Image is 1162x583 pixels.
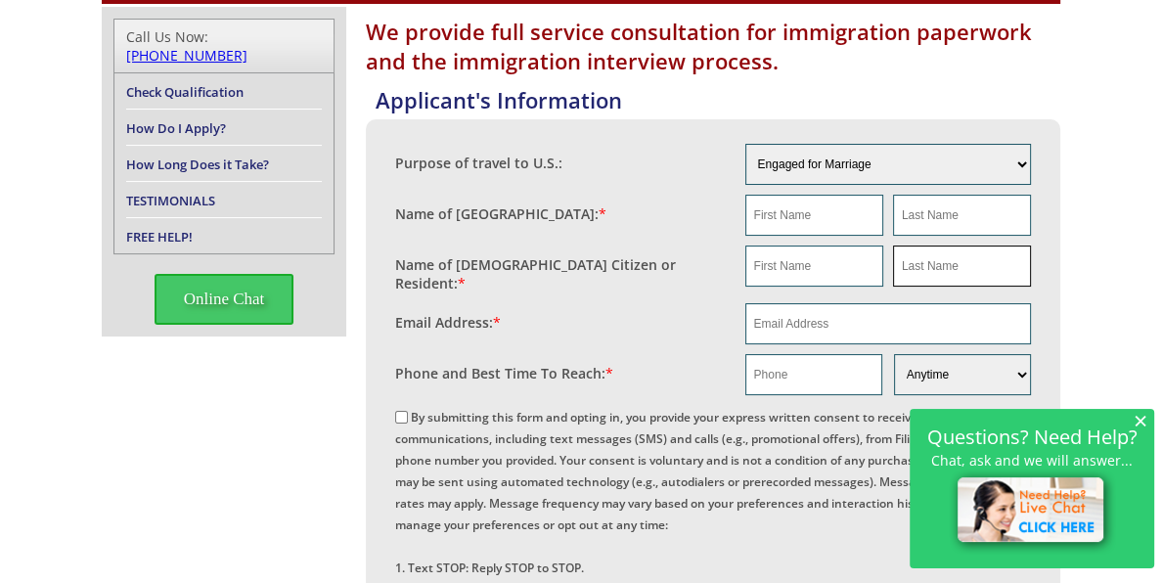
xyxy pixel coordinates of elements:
[126,119,226,137] a: How Do I Apply?
[395,411,408,424] input: By submitting this form and opting in, you provide your express written consent to receive market...
[395,255,726,292] label: Name of [DEMOGRAPHIC_DATA] Citizen or Resident:
[949,469,1116,555] img: live-chat-icon.png
[745,303,1032,344] input: Email Address
[919,452,1144,469] p: Chat, ask and we will answer...
[395,154,562,172] label: Purpose of travel to U.S.:
[126,83,244,101] a: Check Qualification
[745,354,882,395] input: Phone
[745,195,883,236] input: First Name
[126,192,215,209] a: TESTIMONIALS
[376,85,1060,114] h4: Applicant's Information
[126,46,247,65] a: [PHONE_NUMBER]
[395,204,606,223] label: Name of [GEOGRAPHIC_DATA]:
[395,313,501,332] label: Email Address:
[155,274,294,325] span: Online Chat
[893,195,1031,236] input: Last Name
[893,246,1031,287] input: Last Name
[126,156,269,173] a: How Long Does it Take?
[366,17,1060,75] h1: We provide full service consultation for immigration paperwork and the immigration interview proc...
[1134,412,1147,428] span: ×
[745,246,883,287] input: First Name
[126,27,322,65] div: Call Us Now:
[395,364,613,382] label: Phone and Best Time To Reach:
[894,354,1031,395] select: Phone and Best Reach Time are required.
[126,228,193,246] a: FREE HELP!
[919,428,1144,445] h2: Questions? Need Help?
